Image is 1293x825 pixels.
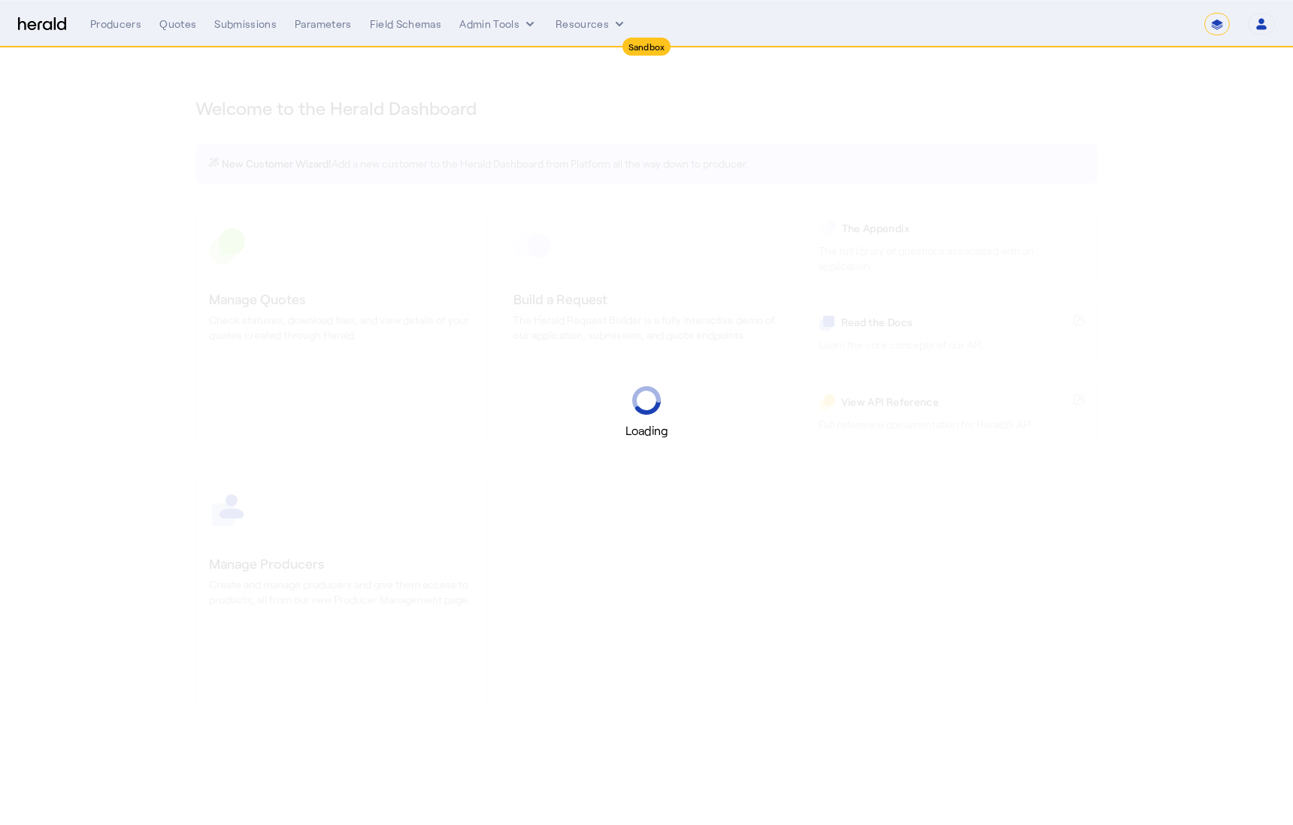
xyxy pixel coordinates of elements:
img: Herald Logo [18,17,66,32]
div: Submissions [214,17,277,32]
button: Resources dropdown menu [556,17,627,32]
div: Quotes [159,17,196,32]
div: Producers [90,17,141,32]
div: Sandbox [622,38,671,56]
div: Parameters [295,17,352,32]
button: internal dropdown menu [459,17,537,32]
div: Field Schemas [370,17,442,32]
